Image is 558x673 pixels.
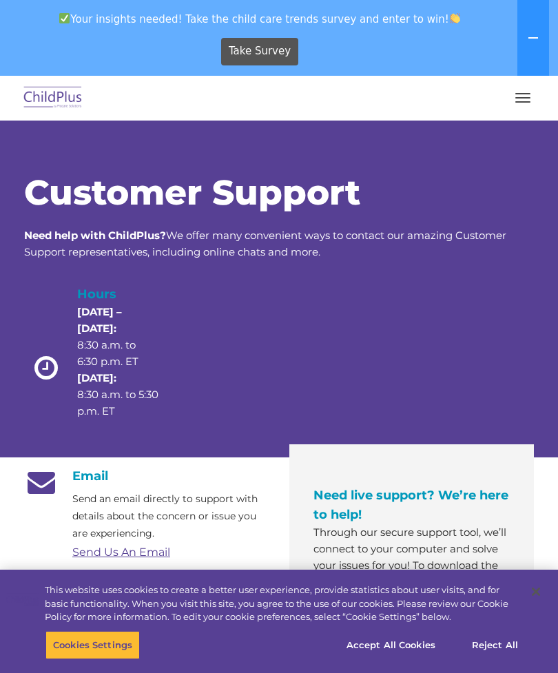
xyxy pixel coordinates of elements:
[24,468,269,484] h4: Email
[339,630,443,659] button: Accept All Cookies
[450,13,460,23] img: 👏
[452,630,538,659] button: Reject All
[45,630,140,659] button: Cookies Settings
[77,371,116,384] strong: [DATE]:
[221,38,299,65] a: Take Survey
[77,304,158,420] p: 8:30 a.m. to 6:30 p.m. ET 8:30 a.m. to 5:30 p.m. ET
[313,524,510,656] p: Through our secure support tool, we’ll connect to your computer and solve your issues for you! To...
[229,39,291,63] span: Take Survey
[24,229,506,258] span: We offer many convenient ways to contact our amazing Customer Support representatives, including ...
[24,172,360,214] span: Customer Support
[77,305,122,335] strong: [DATE] – [DATE]:
[72,546,170,559] a: Send Us An Email
[21,82,85,114] img: ChildPlus by Procare Solutions
[313,488,508,522] span: Need live support? We’re here to help!
[45,583,519,624] div: This website uses cookies to create a better user experience, provide statistics about user visit...
[59,13,70,23] img: ✅
[72,490,269,542] p: Send an email directly to support with details about the concern or issue you are experiencing.
[6,6,515,32] span: Your insights needed! Take the child care trends survey and enter to win!
[24,229,166,242] strong: Need help with ChildPlus?
[521,577,551,607] button: Close
[77,284,158,304] h4: Hours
